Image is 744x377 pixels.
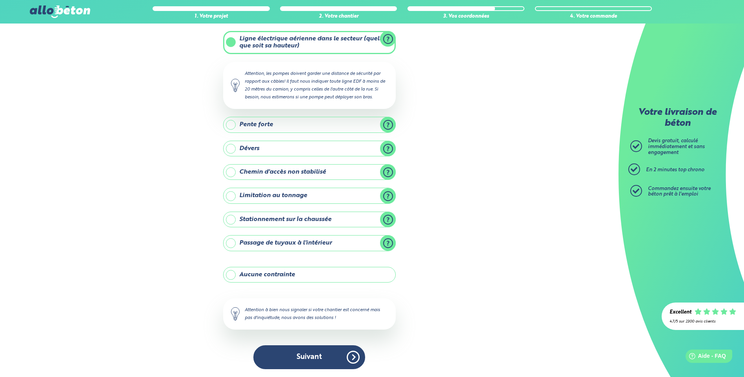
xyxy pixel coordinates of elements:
[253,345,365,369] button: Suivant
[280,14,397,20] div: 2. Votre chantier
[535,14,652,20] div: 4. Votre commande
[223,141,396,156] label: Dévers
[674,346,735,368] iframe: Help widget launcher
[223,31,396,54] label: Ligne électrique aérienne dans le secteur (quelle que soit sa hauteur)
[407,14,524,20] div: 3. Vos coordonnées
[223,117,396,132] label: Pente forte
[153,14,269,20] div: 1. Votre projet
[223,267,396,283] label: Aucune contrainte
[223,188,396,203] label: Limitation au tonnage
[223,62,396,109] div: Attention, les pompes doivent garder une distance de sécurité par rapport aux câbles! Il faut nou...
[223,298,396,330] div: Attention à bien nous signaler si votre chantier est concerné mais pas d'inquiétude, nous avons d...
[223,164,396,180] label: Chemin d'accès non stabilisé
[30,5,90,18] img: allobéton
[223,235,396,251] label: Passage de tuyaux à l'intérieur
[223,212,396,227] label: Stationnement sur la chaussée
